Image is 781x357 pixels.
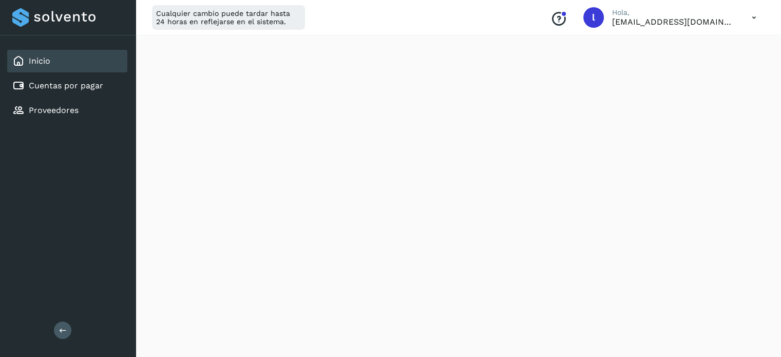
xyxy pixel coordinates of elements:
a: Inicio [29,56,50,66]
div: Cualquier cambio puede tardar hasta 24 horas en reflejarse en el sistema. [152,5,305,30]
div: Cuentas por pagar [7,74,127,97]
div: Inicio [7,50,127,72]
div: Proveedores [7,99,127,122]
a: Proveedores [29,105,79,115]
a: Cuentas por pagar [29,81,103,90]
p: Hola, [612,8,735,17]
p: lc_broca@hotmail.com [612,17,735,27]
